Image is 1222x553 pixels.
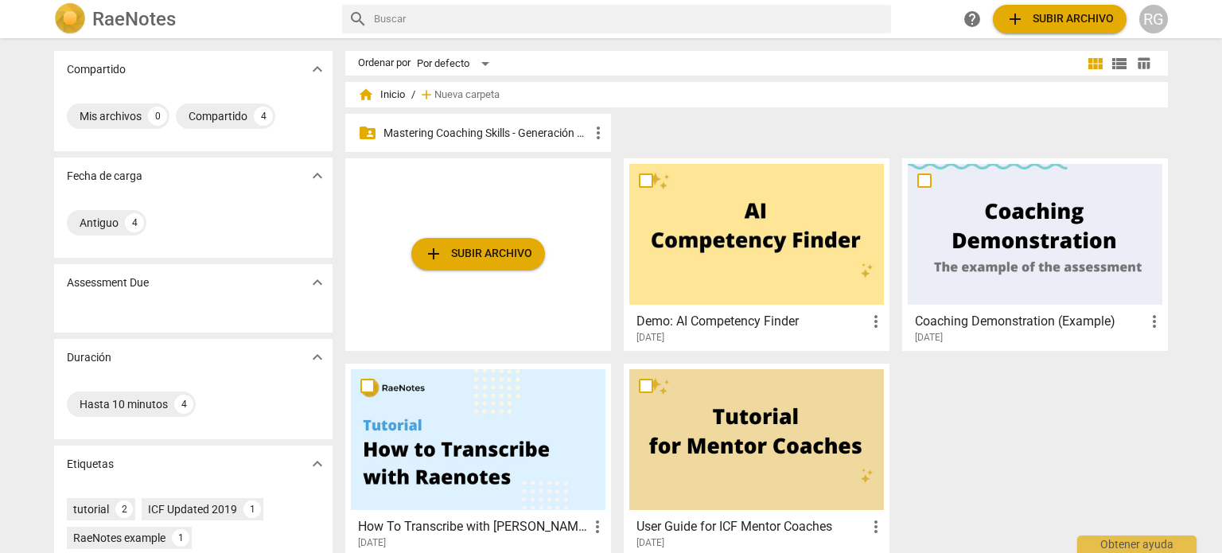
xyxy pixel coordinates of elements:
[358,536,386,550] span: [DATE]
[915,331,943,345] span: [DATE]
[308,348,327,367] span: expand_more
[1006,10,1114,29] span: Subir archivo
[80,215,119,231] div: Antiguo
[424,244,443,263] span: add
[73,501,109,517] div: tutorial
[305,345,329,369] button: Mostrar más
[915,312,1145,331] h3: Coaching Demonstration (Example)
[963,10,982,29] span: help
[358,87,405,103] span: Inicio
[629,164,884,344] a: Demo: AI Competency Finder[DATE]
[1145,312,1164,331] span: more_vert
[418,87,434,103] span: add
[1084,52,1107,76] button: Cuadrícula
[866,312,885,331] span: more_vert
[629,369,884,549] a: User Guide for ICF Mentor Coaches[DATE]
[358,87,374,103] span: home
[374,6,885,32] input: Buscar
[908,164,1162,344] a: Coaching Demonstration (Example)[DATE]
[254,107,273,126] div: 4
[67,275,149,291] p: Assessment Due
[305,271,329,294] button: Mostrar más
[92,8,176,30] h2: RaeNotes
[1139,5,1168,33] button: RG
[589,123,608,142] span: more_vert
[636,536,664,550] span: [DATE]
[636,331,664,345] span: [DATE]
[358,517,588,536] h3: How To Transcribe with RaeNotes
[1110,54,1129,73] span: view_list
[411,238,545,270] button: Subir
[958,5,987,33] a: Obtener ayuda
[1136,56,1151,71] span: table_chart
[1107,52,1131,76] button: Lista
[308,273,327,292] span: expand_more
[305,452,329,476] button: Mostrar más
[1086,54,1105,73] span: view_module
[417,51,495,76] div: Por defecto
[636,312,866,331] h3: Demo: AI Competency Finder
[67,456,114,473] p: Etiquetas
[308,60,327,79] span: expand_more
[305,57,329,81] button: Mostrar más
[148,107,167,126] div: 0
[67,168,142,185] p: Fecha de carga
[305,164,329,188] button: Mostrar más
[148,501,237,517] div: ICF Updated 2019
[424,244,532,263] span: Subir archivo
[67,349,111,366] p: Duración
[308,166,327,185] span: expand_more
[125,213,144,232] div: 4
[358,123,377,142] span: folder_shared
[189,108,247,124] div: Compartido
[993,5,1127,33] button: Subir
[866,517,885,536] span: more_vert
[588,517,607,536] span: more_vert
[174,395,193,414] div: 4
[308,454,327,473] span: expand_more
[115,500,133,518] div: 2
[80,108,142,124] div: Mis archivos
[80,396,168,412] div: Hasta 10 minutos
[1077,535,1197,553] div: Obtener ayuda
[411,89,415,101] span: /
[348,10,368,29] span: search
[54,3,86,35] img: Logo
[1006,10,1025,29] span: add
[358,57,411,69] div: Ordenar por
[351,369,605,549] a: How To Transcribe with [PERSON_NAME][DATE]
[172,529,189,547] div: 1
[1131,52,1155,76] button: Tabla
[636,517,866,536] h3: User Guide for ICF Mentor Coaches
[67,61,126,78] p: Compartido
[54,3,329,35] a: LogoRaeNotes
[243,500,261,518] div: 1
[434,89,500,101] span: Nueva carpeta
[383,125,589,142] p: Mastering Coaching Skills - Generación 31
[73,530,165,546] div: RaeNotes example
